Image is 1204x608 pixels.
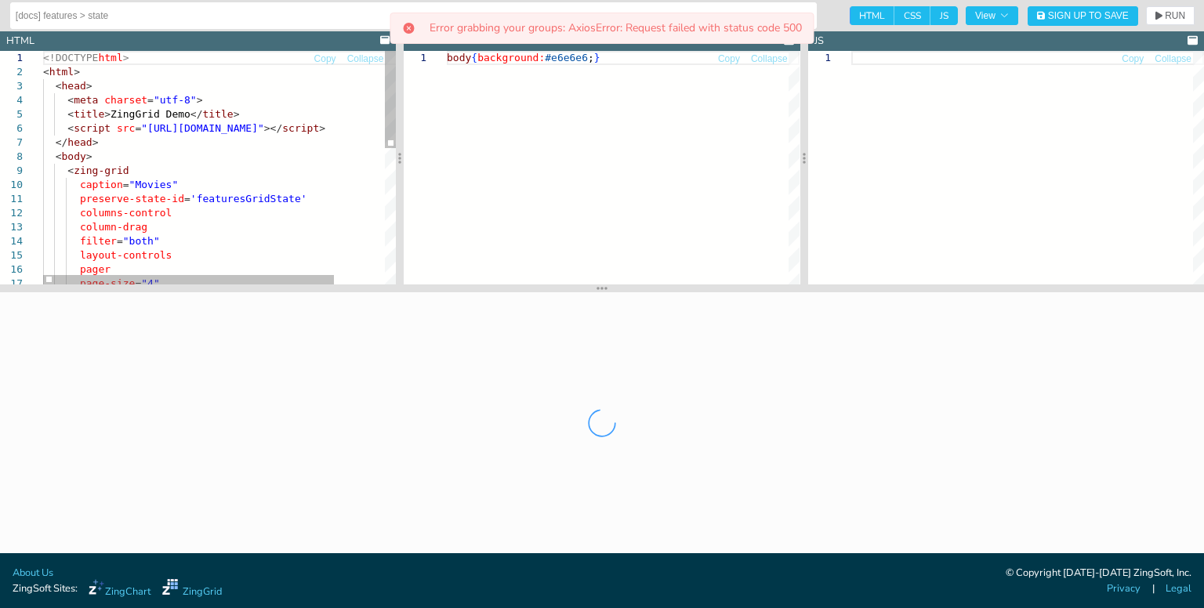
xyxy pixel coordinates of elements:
span: { [472,52,478,63]
button: Sign Up to Save [1028,6,1138,26]
span: > [234,108,240,120]
span: < [56,80,62,92]
div: CSS [410,34,430,49]
span: zing-grid [74,165,129,176]
span: 'featuresGridState' [190,193,307,204]
span: "[URL][DOMAIN_NAME]" [141,122,264,134]
div: JS [814,34,824,49]
span: > [319,122,325,134]
span: title [203,108,234,120]
span: </ [190,108,203,120]
span: } [594,52,600,63]
button: Collapse [346,52,385,67]
span: title [74,108,104,120]
span: > [123,52,129,63]
span: layout-controls [80,249,172,261]
span: "utf-8" [154,94,197,106]
span: "Movies" [129,179,179,190]
span: <!DOCTYPE [43,52,98,63]
div: © Copyright [DATE]-[DATE] ZingSoft, Inc. [1006,566,1191,581]
span: Copy [718,54,740,63]
span: > [104,108,111,120]
span: script [282,122,319,134]
span: = [135,122,141,134]
div: 1 [808,51,831,65]
span: Copy [314,54,336,63]
button: Copy [717,52,741,67]
span: column-drag [80,221,147,233]
a: About Us [13,566,53,581]
button: RUN [1146,6,1195,25]
span: preserve-state-id [80,193,184,204]
span: ></ [264,122,282,134]
span: > [197,94,203,106]
span: View [975,11,1009,20]
span: src [117,122,135,134]
span: = [123,179,129,190]
span: < [67,122,74,134]
button: Collapse [750,52,789,67]
span: < [43,66,49,78]
span: head [61,80,85,92]
span: Collapse [751,54,788,63]
button: View [966,6,1018,25]
span: body [61,150,85,162]
span: Collapse [347,54,384,63]
span: html [98,52,122,63]
a: Legal [1166,581,1191,596]
span: < [67,165,74,176]
span: script [74,122,111,134]
input: Untitled Demo [16,3,811,28]
span: columns-control [80,207,172,219]
button: Copy [1121,52,1144,67]
span: > [86,80,92,92]
span: ; [588,52,594,63]
span: </ [56,136,68,148]
span: html [49,66,74,78]
span: filter [80,235,117,247]
div: checkbox-group [850,6,958,25]
span: Sign Up to Save [1048,11,1129,20]
span: #e6e6e6 [546,52,589,63]
span: "both" [123,235,160,247]
span: HTML [850,6,894,25]
span: > [86,150,92,162]
span: < [56,150,62,162]
span: body [447,52,471,63]
span: pager [80,263,111,275]
span: RUN [1165,11,1185,20]
span: < [67,108,74,120]
span: Collapse [1155,54,1191,63]
span: CSS [894,6,930,25]
span: = [184,193,190,204]
span: ZingSoft Sites: [13,581,78,596]
span: = [117,235,123,247]
span: charset [104,94,147,106]
span: = [147,94,154,106]
a: Privacy [1107,581,1141,596]
a: ZingChart [89,579,150,599]
div: HTML [6,34,34,49]
span: < [67,94,74,106]
div: 1 [404,51,426,65]
a: ZingGrid [162,579,222,599]
span: > [74,66,80,78]
span: JS [930,6,958,25]
button: Copy [314,52,337,67]
p: Error grabbing your groups: AxiosError: Request failed with status code 500 [430,23,802,34]
span: | [1152,581,1155,596]
button: Collapse [1154,52,1192,67]
span: > [92,136,99,148]
span: caption [80,179,123,190]
span: Copy [1122,54,1144,63]
span: meta [74,94,98,106]
span: background: [477,52,545,63]
span: ZingGrid Demo [111,108,190,120]
span: head [67,136,92,148]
